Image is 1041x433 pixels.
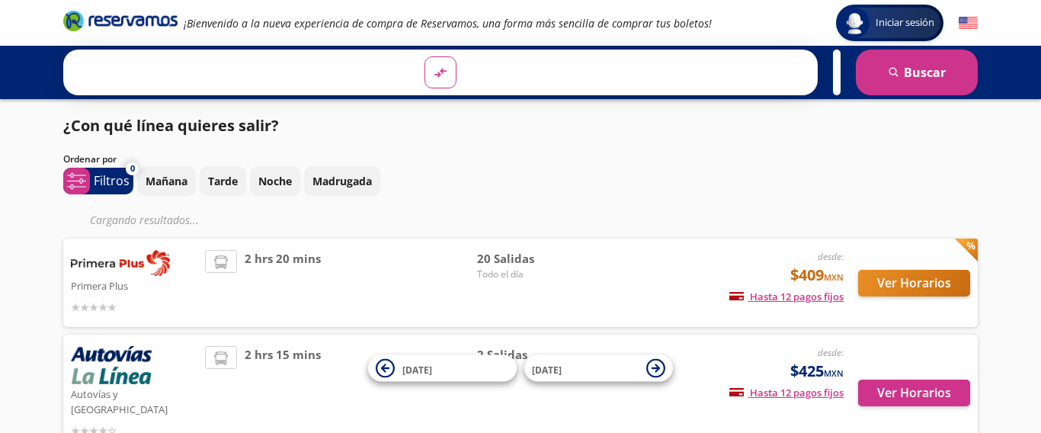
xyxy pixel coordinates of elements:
button: [DATE] [524,355,673,382]
span: 20 Salidas [477,250,584,268]
span: 0 [130,162,135,175]
span: 2 Salidas [477,346,584,364]
p: Autovías y [GEOGRAPHIC_DATA] [71,384,197,417]
a: Brand Logo [63,9,178,37]
em: ¡Bienvenido a la nueva experiencia de compra de Reservamos, una forma más sencilla de comprar tus... [184,16,712,30]
p: Madrugada [312,173,372,189]
span: [DATE] [402,363,432,376]
button: Mañana [137,166,196,196]
em: Cargando resultados ... [90,213,199,227]
span: Todo el día [477,268,584,281]
img: Primera Plus [71,250,170,276]
p: Filtros [94,172,130,190]
p: Noche [258,173,292,189]
button: Noche [250,166,300,196]
button: 0Filtros [63,168,133,194]
small: MXN [824,271,844,283]
span: $425 [790,360,844,383]
img: Autovías y La Línea [71,346,152,384]
em: desde: [818,250,844,263]
i: Brand Logo [63,9,178,32]
p: Primera Plus [71,276,197,294]
button: [DATE] [368,355,517,382]
button: Ver Horarios [858,380,970,406]
p: ¿Con qué línea quieres salir? [63,114,279,137]
small: MXN [824,367,844,379]
button: Tarde [200,166,246,196]
button: Madrugada [304,166,380,196]
button: English [959,14,978,33]
em: desde: [818,346,844,359]
button: Buscar [856,50,978,95]
span: 2 hrs 20 mins [245,250,321,316]
span: Hasta 12 pagos fijos [729,386,844,399]
p: Ordenar por [63,152,117,166]
button: Ver Horarios [858,270,970,297]
span: Hasta 12 pagos fijos [729,290,844,303]
p: Mañana [146,173,187,189]
p: Tarde [208,173,238,189]
span: Iniciar sesión [870,15,940,30]
span: $409 [790,264,844,287]
span: [DATE] [532,363,562,376]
